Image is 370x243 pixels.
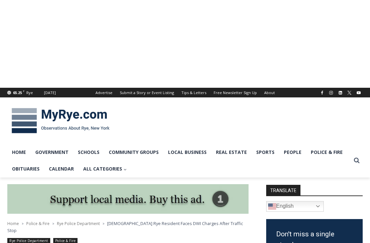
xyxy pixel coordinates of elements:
a: English [266,201,324,212]
a: Sports [252,144,279,161]
img: MyRye.com [7,103,114,138]
a: Submit a Story or Event Listing [116,88,178,97]
a: Rye Police Department [57,221,100,226]
nav: Primary Navigation [7,144,351,178]
a: Police & Fire [306,144,347,161]
nav: Breadcrumbs [7,220,249,234]
a: Government [31,144,73,161]
span: > [22,221,24,226]
img: en [268,202,276,210]
a: About [261,88,278,97]
a: All Categories [79,161,131,177]
a: YouTube [355,89,363,97]
a: Advertise [92,88,116,97]
a: Facebook [318,89,326,97]
span: > [52,221,54,226]
a: People [279,144,306,161]
a: Instagram [327,89,335,97]
a: Home [7,144,31,161]
a: Linkedin [336,89,344,97]
span: All Categories [83,165,127,173]
span: [DEMOGRAPHIC_DATA] Rye Resident Faces DWI Charges After Traffic Stop [7,220,243,233]
a: Community Groups [104,144,163,161]
a: Police & Fire [26,221,50,226]
span: 65.25 [13,90,22,95]
a: Free Newsletter Sign Up [210,88,261,97]
img: support local media, buy this ad [7,184,249,214]
a: Home [7,221,19,226]
a: X [345,89,353,97]
a: Schools [73,144,104,161]
button: View Search Form [351,155,363,167]
span: F [23,89,25,93]
a: Calendar [44,161,79,177]
a: Obituaries [7,161,44,177]
strong: TRANSLATE [266,185,300,195]
a: Real Estate [211,144,252,161]
nav: Secondary Navigation [92,88,278,97]
a: Local Business [163,144,211,161]
a: Tips & Letters [178,88,210,97]
span: > [102,221,104,226]
div: Rye [26,90,33,96]
div: [DATE] [44,90,56,96]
